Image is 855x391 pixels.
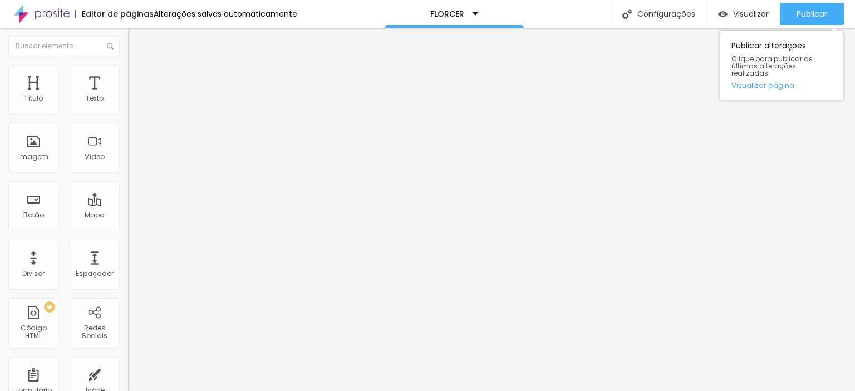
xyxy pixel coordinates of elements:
a: Visualizar página [731,82,832,89]
font: Mapa [85,210,105,220]
img: Ícone [107,43,114,50]
iframe: Editor [128,28,855,391]
font: FLORCER [430,8,464,19]
font: Código HTML [21,323,47,340]
font: Configurações [637,8,695,19]
input: Buscar elemento [8,36,120,56]
font: Vídeo [85,152,105,161]
font: Clique para publicar as últimas alterações realizadas [731,54,813,78]
font: Publicar alterações [731,40,806,51]
img: view-1.svg [718,9,728,19]
font: Título [24,93,43,103]
font: Editor de páginas [82,8,154,19]
font: Texto [86,93,104,103]
font: Alterações salvas automaticamente [154,8,297,19]
font: Visualizar página [731,80,794,91]
button: Publicar [780,3,844,25]
font: Publicar [797,8,827,19]
font: Botão [23,210,44,220]
font: Imagem [18,152,48,161]
button: Visualizar [707,3,780,25]
img: Ícone [622,9,632,19]
font: Visualizar [733,8,769,19]
font: Divisor [22,269,45,278]
font: Espaçador [76,269,114,278]
font: Redes Sociais [82,323,107,340]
